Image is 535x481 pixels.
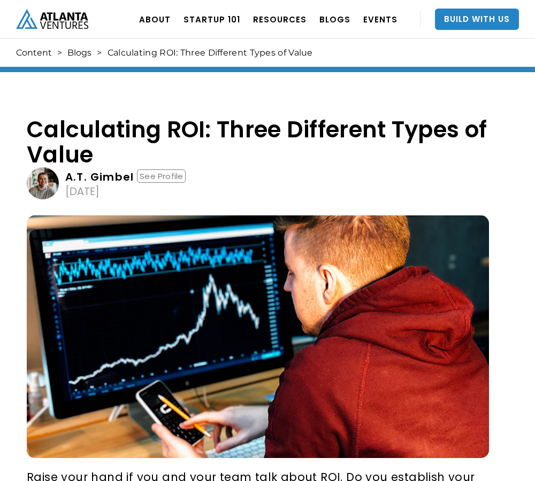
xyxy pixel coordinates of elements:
h1: Calculating ROI: Three Different Types of Value [27,117,489,167]
a: Blogs [67,48,91,58]
div: See Profile [137,169,186,183]
a: Startup 101 [184,4,240,34]
a: EVENTS [363,4,398,34]
a: ABOUT [139,4,171,34]
a: A.T. GimbelSee Profile[DATE] [27,167,489,199]
div: > [97,48,102,58]
div: [DATE] [65,186,100,197]
a: BLOGS [319,4,350,34]
div: A.T. Gimbel [65,172,134,182]
div: Calculating ROI: Three Different Types of Value [108,48,313,58]
a: Content [16,48,52,58]
a: Build With Us [435,9,519,30]
a: RESOURCES [253,4,307,34]
div: > [57,48,62,58]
